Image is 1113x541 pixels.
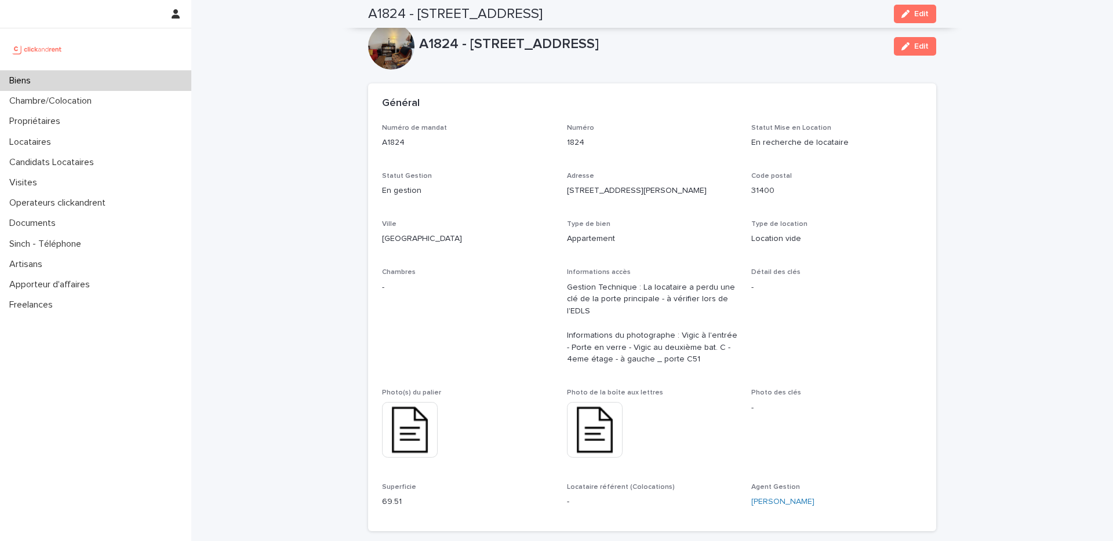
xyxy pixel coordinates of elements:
p: Documents [5,218,65,229]
p: [STREET_ADDRESS][PERSON_NAME] [567,185,738,197]
p: Propriétaires [5,116,70,127]
p: Artisans [5,259,52,270]
p: - [567,496,738,508]
span: Edit [914,42,929,50]
span: Edit [914,10,929,18]
p: - [382,282,553,294]
p: En recherche de locataire [751,137,922,149]
span: Adresse [567,173,594,180]
p: 1824 [567,137,738,149]
span: Code postal [751,173,792,180]
p: 31400 [751,185,922,197]
span: Superficie [382,484,416,491]
p: Location vide [751,233,922,245]
span: Type de bien [567,221,610,228]
p: - [751,282,922,294]
p: En gestion [382,185,553,197]
p: Apporteur d'affaires [5,279,99,290]
h2: Général [382,97,420,110]
p: A1824 [382,137,553,149]
span: Photo de la boîte aux lettres [567,389,663,396]
span: Locataire référent (Colocations) [567,484,675,491]
button: Edit [894,37,936,56]
p: Appartement [567,233,738,245]
span: Photo des clés [751,389,801,396]
h2: A1824 - [STREET_ADDRESS] [368,6,543,23]
p: Gestion Technique : La locataire a perdu une clé de la porte principale - à vérifier lors de l'ED... [567,282,738,366]
button: Edit [894,5,936,23]
span: Statut Gestion [382,173,432,180]
span: Détail des clés [751,269,801,276]
span: Chambres [382,269,416,276]
p: Locataires [5,137,60,148]
a: [PERSON_NAME] [751,496,814,508]
p: Chambre/Colocation [5,96,101,107]
p: Sinch - Téléphone [5,239,90,250]
p: - [751,402,922,414]
span: Numéro de mandat [382,125,447,131]
p: Freelances [5,299,62,310]
p: Visites [5,177,46,188]
img: UCB0brd3T0yccxBKYDjQ [9,38,66,61]
p: [GEOGRAPHIC_DATA] [382,233,553,245]
span: Informations accès [567,269,631,276]
p: Operateurs clickandrent [5,198,115,209]
span: Agent Gestion [751,484,800,491]
p: Candidats Locataires [5,157,103,168]
p: 69.51 [382,496,553,508]
span: Ville [382,221,397,228]
span: Numéro [567,125,594,131]
p: Biens [5,75,40,86]
span: Photo(s) du palier [382,389,441,396]
p: A1824 - [STREET_ADDRESS] [419,36,885,53]
span: Type de location [751,221,808,228]
span: Statut Mise en Location [751,125,831,131]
